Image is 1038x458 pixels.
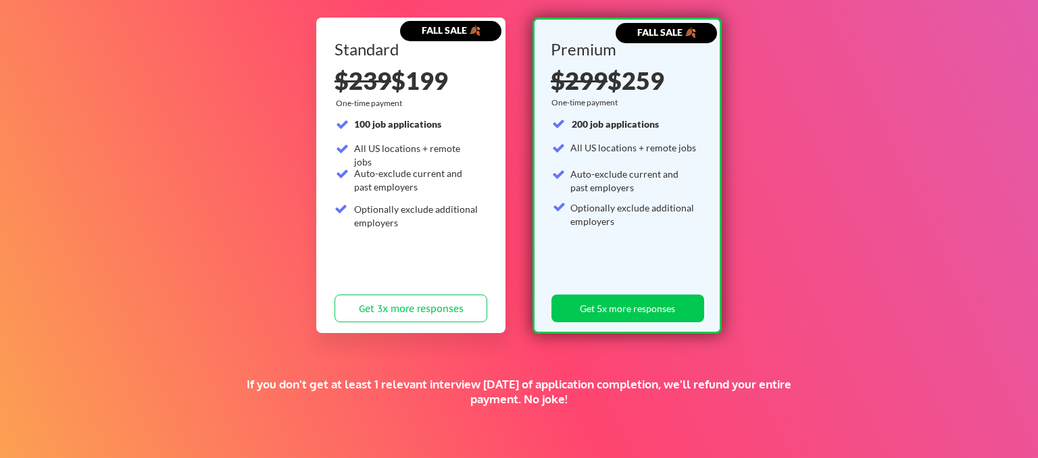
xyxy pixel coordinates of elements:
div: Premium [551,41,699,57]
div: Standard [335,41,483,57]
strong: 200 job applications [572,118,659,130]
div: All US locations + remote jobs [354,142,479,168]
div: Auto-exclude current and past employers [354,167,479,193]
s: $299 [551,66,608,95]
div: Auto-exclude current and past employers [570,168,696,194]
button: Get 5x more responses [551,295,704,322]
div: One-time payment [336,98,406,109]
div: Optionally exclude additional employers [354,203,479,229]
div: All US locations + remote jobs [570,141,696,155]
div: Optionally exclude additional employers [570,201,696,228]
s: $239 [335,66,391,95]
strong: 100 job applications [354,118,441,130]
strong: FALL SALE 🍂 [637,26,696,38]
strong: FALL SALE 🍂 [422,24,480,36]
div: If you don't get at least 1 relevant interview [DATE] of application completion, we'll refund you... [234,377,804,407]
div: $199 [335,68,487,93]
button: Get 3x more responses [335,295,487,322]
div: $259 [551,68,699,93]
div: One-time payment [551,97,622,108]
